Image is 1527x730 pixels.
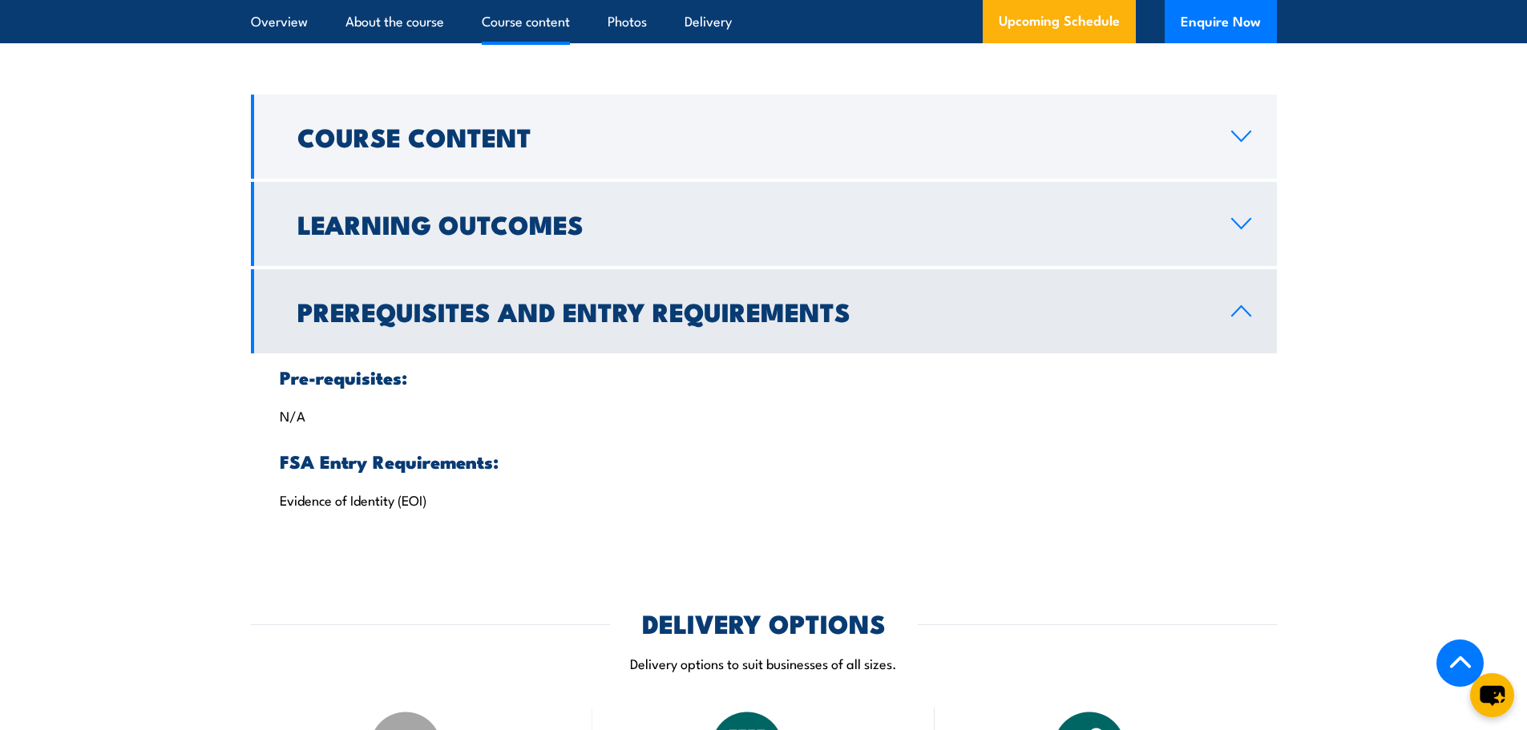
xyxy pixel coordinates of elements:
[642,611,886,634] h2: DELIVERY OPTIONS
[1470,673,1514,717] button: chat-button
[297,300,1206,322] h2: Prerequisites and Entry Requirements
[297,125,1206,147] h2: Course Content
[297,212,1206,235] h2: Learning Outcomes
[251,654,1277,672] p: Delivery options to suit businesses of all sizes.
[280,491,1248,507] p: Evidence of Identity (EOI)
[280,368,1248,386] h3: Pre-requisites:
[251,182,1277,266] a: Learning Outcomes
[280,452,1248,470] h3: FSA Entry Requirements:
[251,269,1277,353] a: Prerequisites and Entry Requirements
[251,95,1277,179] a: Course Content
[280,407,1248,423] p: N/A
